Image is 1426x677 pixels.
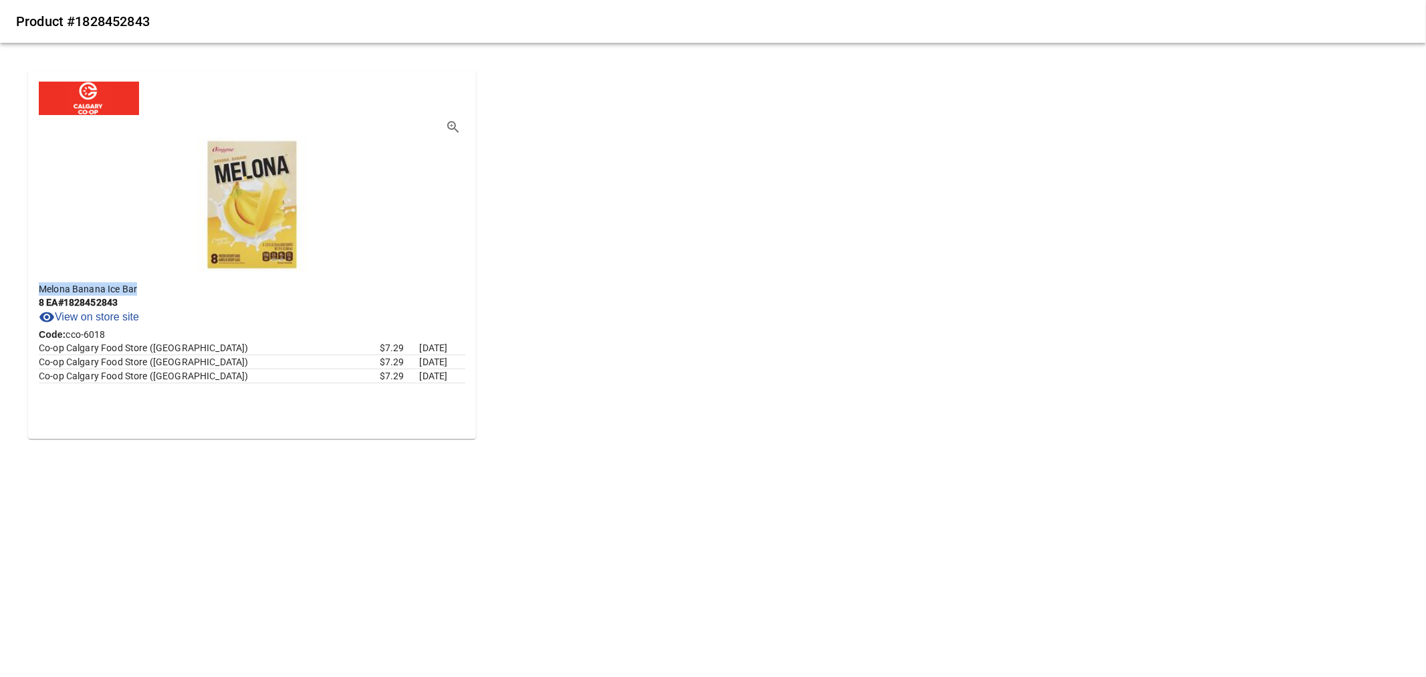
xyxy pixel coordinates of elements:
td: $ 7.29 [380,355,420,369]
h6: Product # 1828452843 [16,11,780,32]
td: [DATE] [420,355,465,369]
td: [DATE] [420,341,465,355]
p: 8 EA # 1828452843 [39,296,465,309]
img: banana ice bar [185,131,319,272]
td: $ 7.29 [380,369,420,383]
td: [DATE] [420,369,465,383]
td: 8220 Centre Street NE [39,355,380,369]
img: calgary-coop.png [39,82,139,115]
td: 8220 Centre Street NE [39,341,380,355]
td: $ 7.29 [380,341,420,355]
a: View on store site [39,309,139,325]
td: 8220 Centre Street NE [39,369,380,383]
p: Melona Banana Ice Bar [39,282,465,296]
p: cco-6018 [39,328,465,341]
b: Code: [39,329,66,340]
